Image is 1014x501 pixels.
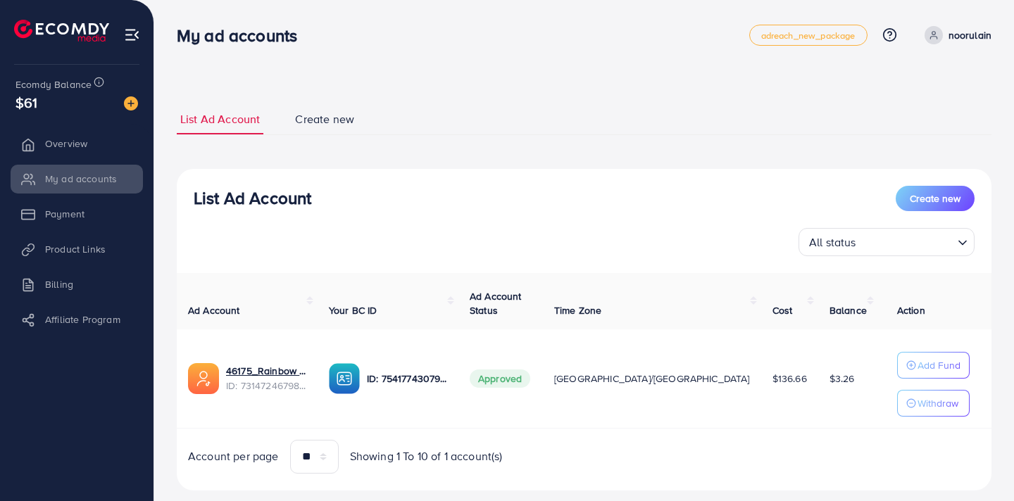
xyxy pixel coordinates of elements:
span: Ad Account Status [470,289,522,317]
span: $136.66 [772,372,807,386]
span: All status [806,232,859,253]
h3: My ad accounts [177,25,308,46]
div: <span class='underline'>46175_Rainbow Mart_1703092077019</span></br>7314724679808335874 [226,364,306,393]
span: Time Zone [554,303,601,317]
p: ID: 7541774307903438866 [367,370,447,387]
span: adreach_new_package [761,31,856,40]
span: $61 [15,92,37,113]
span: Ad Account [188,303,240,317]
span: ID: 7314724679808335874 [226,379,306,393]
p: Add Fund [918,357,960,374]
p: Withdraw [918,395,958,412]
img: logo [14,20,109,42]
button: Create new [896,186,975,211]
img: ic-ads-acc.e4c84228.svg [188,363,219,394]
input: Search for option [860,229,952,253]
span: Action [897,303,925,317]
img: menu [124,27,140,43]
a: noorulain [919,26,991,44]
span: Create new [910,191,960,205]
span: Ecomdy Balance [15,77,92,91]
a: adreach_new_package [749,25,868,46]
img: ic-ba-acc.ded83a64.svg [329,363,360,394]
span: List Ad Account [180,111,260,127]
span: $3.26 [830,372,855,386]
img: image [124,96,138,110]
span: Approved [470,369,530,388]
span: Create new [295,111,354,127]
button: Add Fund [897,352,970,379]
button: Withdraw [897,390,970,417]
span: Cost [772,303,793,317]
h3: List Ad Account [194,188,311,208]
span: Balance [830,303,867,317]
div: Search for option [799,228,975,256]
span: Showing 1 To 10 of 1 account(s) [350,448,503,464]
span: Your BC ID [329,303,377,317]
a: 46175_Rainbow Mart_1703092077019 [226,364,306,378]
p: noorulain [949,27,991,44]
span: [GEOGRAPHIC_DATA]/[GEOGRAPHIC_DATA] [554,372,750,386]
span: Account per page [188,448,279,464]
